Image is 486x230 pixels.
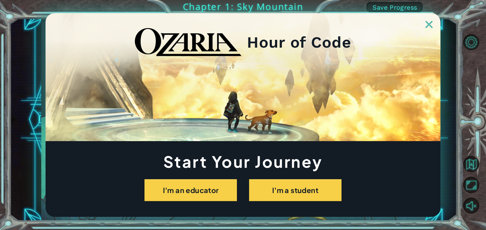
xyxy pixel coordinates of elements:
[144,179,237,201] button: I'm an educator
[249,179,342,201] button: I'm a student
[135,28,242,57] img: blackOzariaWordmark.png
[46,154,440,169] h1: Start Your Journey
[426,21,433,28] img: ExitButton_Dusk.png
[247,36,351,49] h2: Hour of Code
